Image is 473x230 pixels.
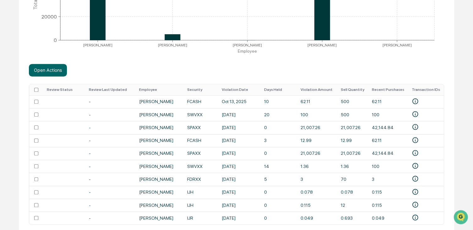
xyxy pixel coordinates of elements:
[183,95,218,108] td: FCASH
[21,48,103,54] div: Start new chat
[368,121,408,134] td: 42,144.84
[218,160,260,173] td: [DATE]
[297,121,337,134] td: 21,007.26
[183,134,218,147] td: FCASH
[218,147,260,160] td: [DATE]
[183,199,218,212] td: IJH
[260,147,297,160] td: 0
[135,160,183,173] td: [PERSON_NAME]
[135,84,183,95] th: Employee
[44,106,76,111] a: Powered byPylon
[368,160,408,173] td: 100
[183,121,218,134] td: SPAXX
[85,212,136,224] td: -
[368,173,408,186] td: 3
[183,160,218,173] td: SWVXX
[260,108,297,121] td: 20
[260,212,297,224] td: 0
[183,212,218,224] td: IJR
[368,212,408,224] td: 0.049
[85,160,136,173] td: -
[297,160,337,173] td: 1.36
[135,186,183,199] td: [PERSON_NAME]
[260,95,297,108] td: 10
[85,199,136,212] td: -
[412,214,419,221] svg: • Fidelity-G|244-617860-2025-09-19-IJR-4-119.5401 • Fidelity-G|244-617860-2025-09-19-IJR-4-119.54...
[6,91,11,97] div: 🔎
[135,147,183,160] td: [PERSON_NAME]
[297,95,337,108] td: 62.11
[297,84,337,95] th: Violation Amount
[85,186,136,199] td: -
[297,173,337,186] td: 3
[260,199,297,212] td: 0
[260,84,297,95] th: Days Held
[307,43,337,47] tspan: [PERSON_NAME]
[85,121,136,134] td: -
[135,173,183,186] td: [PERSON_NAME]
[297,134,337,147] td: 12.99
[218,173,260,186] td: [DATE]
[85,84,136,95] th: Review Last Updated
[260,160,297,173] td: 14
[21,54,79,59] div: We're available if you need us!
[337,212,368,224] td: 0.693
[368,108,408,121] td: 100
[218,84,260,95] th: Violation Date
[368,147,408,160] td: 42,144.84
[52,79,78,85] span: Attestations
[412,123,419,130] svg: • Fidelity Investments (Investment)-2592861168 • Fidelity Investments (Investment)-2592861168 • F...
[297,147,337,160] td: 21,007.26
[135,134,183,147] td: [PERSON_NAME]
[337,147,368,160] td: 21,007.26
[337,134,368,147] td: 12.99
[218,186,260,199] td: [DATE]
[368,95,408,108] td: 62.11
[297,212,337,224] td: 0.049
[43,84,85,95] th: Review Status
[183,84,218,95] th: Security
[135,199,183,212] td: [PERSON_NAME]
[412,98,419,105] svg: • Fidelity Investments (Investment)-2596888295
[29,64,67,76] button: Open Actions
[337,84,368,95] th: Sell Quantity
[63,106,76,111] span: Pylon
[260,186,297,199] td: 0
[453,209,470,226] iframe: Open customer support
[6,80,11,85] div: 🖐️
[6,13,114,23] p: How can we help?
[260,121,297,134] td: 0
[337,186,368,199] td: 0.078
[337,199,368,212] td: 12
[85,134,136,147] td: -
[41,13,57,19] tspan: 20000
[337,108,368,121] td: 500
[260,173,297,186] td: 5
[412,188,419,195] svg: • Fidelity-G|244-617860-2025-09-19-IJH-0.115-65.9874 • Fidelity-G|244-617860-2025-09-19-IJH-0.115...
[218,121,260,134] td: [DATE]
[218,134,260,147] td: [DATE]
[183,108,218,121] td: SWVXX
[412,201,419,208] svg: • Fidelity-G|244-617860-2025-09-19-IJH-0.115-65.9874 • Fidelity-G|244-617860-2025-09-19-IJH-0.115...
[85,95,136,108] td: -
[337,121,368,134] td: 21,007.26
[412,137,419,144] svg: • Fidelity Investments-2595175239
[297,108,337,121] td: 100
[6,48,18,59] img: 1746055101610-c473b297-6a78-478c-a979-82029cc54cd1
[233,43,262,47] tspan: [PERSON_NAME]
[13,79,41,85] span: Preclearance
[54,37,57,43] tspan: 0
[107,50,114,57] button: Start new chat
[408,84,444,95] th: Transaction IDs
[4,76,43,88] a: 🖐️Preclearance
[43,76,80,88] a: 🗄️Attestations
[85,108,136,121] td: -
[412,149,419,156] svg: • Fidelity Investments (Investment)-2592861168 • Fidelity Investments (Investment)-2592861168 • F...
[337,160,368,173] td: 1.36
[297,186,337,199] td: 0.078
[218,199,260,212] td: [DATE]
[135,212,183,224] td: [PERSON_NAME]
[368,134,408,147] td: 62.11
[337,95,368,108] td: 500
